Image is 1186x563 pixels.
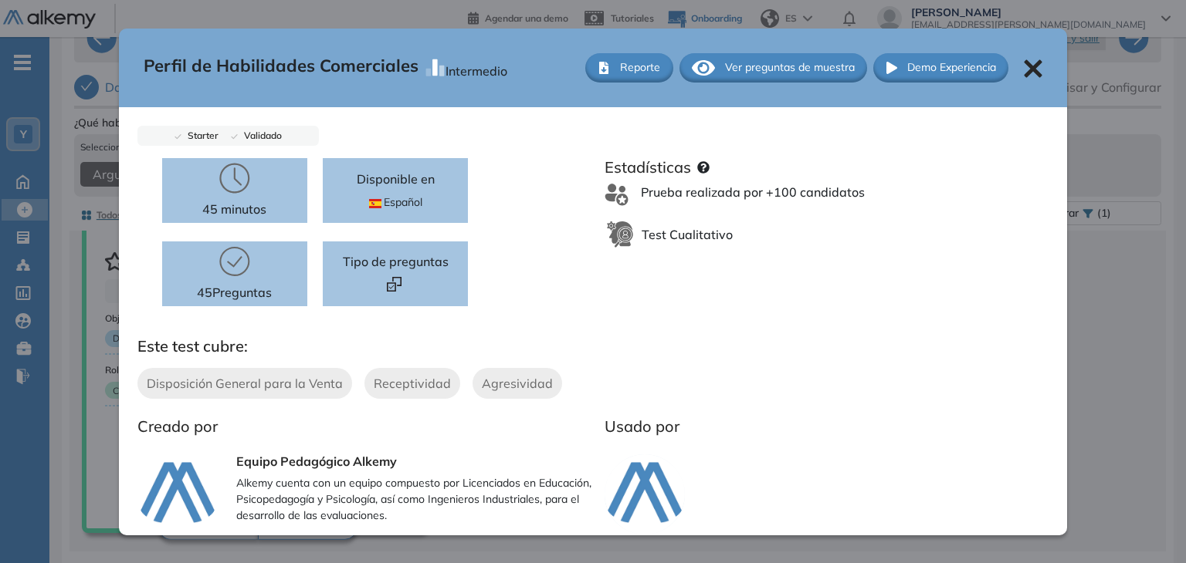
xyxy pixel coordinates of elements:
div: Widget de chat [1109,489,1186,563]
span: Agresividad [482,374,553,393]
span: Starter [181,130,219,141]
img: author-avatar [137,454,218,534]
img: ESP [369,199,381,208]
p: Alkemy cuenta con un equipo compuesto por Licenciados en Educación, Psicopedagogía y Psicología, ... [236,475,593,524]
span: Reporte [620,59,660,76]
p: Disponible en [357,170,435,188]
span: Tipo de preguntas [343,252,449,271]
span: Ver preguntas de muestra [725,59,855,76]
span: Receptividad [374,374,451,393]
button: Reporte [585,53,673,83]
span: Demo Experiencia [907,59,996,76]
div: Intermedio [446,56,507,80]
h3: Equipo Pedagógico Alkemy [236,454,593,469]
span: Español [369,194,422,211]
img: Format test logo [387,277,402,292]
h3: Usado por [605,417,1037,436]
p: 45 Preguntas [197,283,272,302]
h3: Este test cubre: [137,337,593,356]
span: Prueba realizada por +100 candidatos [641,183,865,207]
p: 45 minutos [202,200,266,218]
iframe: Chat Widget [1109,489,1186,563]
h3: Creado por [137,417,593,436]
span: Validado [238,130,282,141]
span: Disposición General para la Venta [147,374,343,393]
span: Perfil de Habilidades Comerciales [144,53,418,83]
h3: Estadísticas [605,158,691,177]
span: Test Cualitativo [642,225,733,244]
img: company-logo [605,454,685,534]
